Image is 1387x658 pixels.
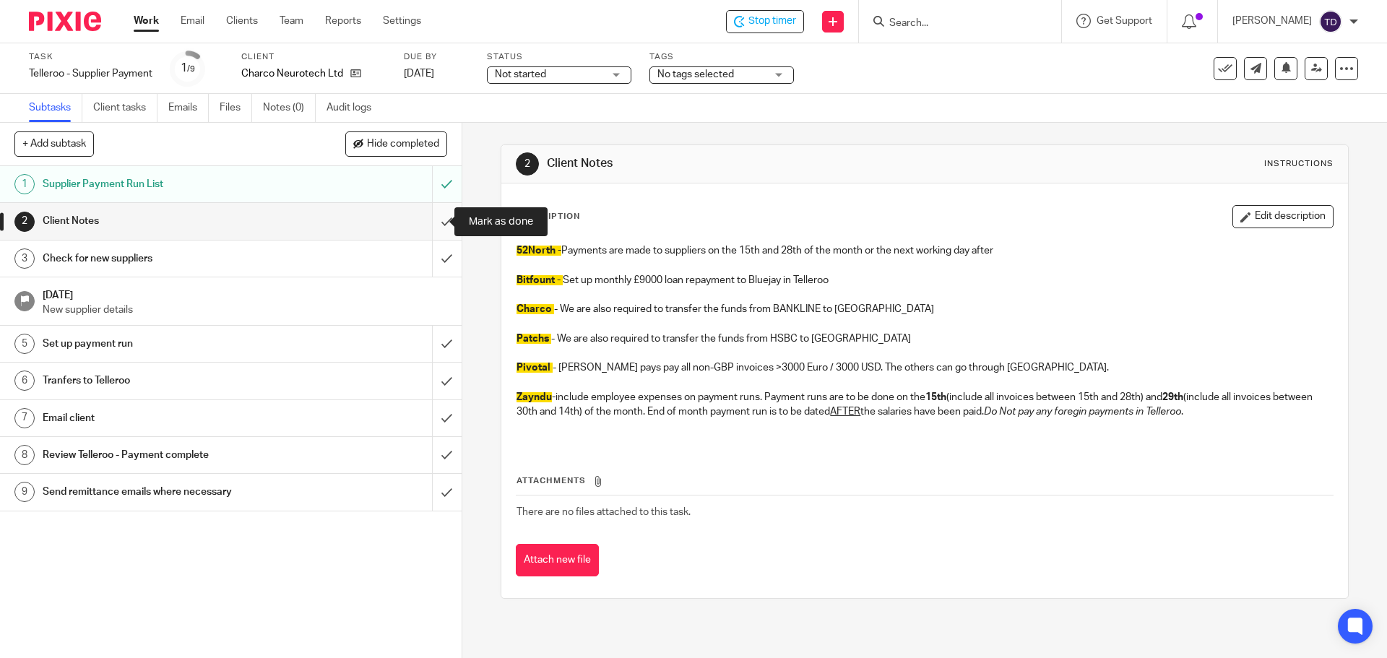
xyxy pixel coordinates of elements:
[14,174,35,194] div: 1
[404,51,469,63] label: Due by
[517,332,1332,346] p: - We are also required to transfer the funds from HSBC to [GEOGRAPHIC_DATA]
[1097,16,1152,26] span: Get Support
[516,211,580,222] p: Description
[43,210,293,232] h1: Client Notes
[14,445,35,465] div: 8
[43,370,293,391] h1: Tranfers to Telleroo
[516,152,539,176] div: 2
[43,333,293,355] h1: Set up payment run
[1162,392,1183,402] strong: 29th
[43,303,447,317] p: New supplier details
[517,477,586,485] span: Attachments
[649,51,794,63] label: Tags
[327,94,382,122] a: Audit logs
[263,94,316,122] a: Notes (0)
[516,544,599,576] button: Attach new file
[517,390,1332,420] p: include employee expenses on payment runs. Payment runs are to be done on the (include all invoic...
[547,156,956,171] h1: Client Notes
[43,481,293,503] h1: Send remittance emails where necessary
[726,10,804,33] div: Charco Neurotech Ltd - Telleroo - Supplier Payment
[517,273,1332,287] p: Set up monthly £9000 loan repayment to Bluejay in Telleroo
[517,304,552,314] span: Charco
[495,69,546,79] span: Not started
[517,243,1332,258] p: Payments are made to suppliers on the 15th and 28th of the month or the next working day after
[14,371,35,391] div: 6
[1264,158,1334,170] div: Instructions
[29,66,152,81] div: Telleroo - Supplier Payment
[181,60,195,77] div: 1
[367,139,439,150] span: Hide completed
[517,360,1332,375] p: - [PERSON_NAME] pays pay all non-GBP invoices >3000 Euro / 3000 USD. The others can go through [G...
[487,51,631,63] label: Status
[14,482,35,502] div: 9
[187,65,195,73] small: /9
[43,285,447,303] h1: [DATE]
[14,248,35,269] div: 3
[43,248,293,269] h1: Check for new suppliers
[14,212,35,232] div: 2
[14,131,94,156] button: + Add subtask
[517,507,691,517] span: There are no files attached to this task.
[14,408,35,428] div: 7
[517,246,561,256] span: 52North -
[29,12,101,31] img: Pixie
[325,14,361,28] a: Reports
[517,334,549,344] span: Patchs
[241,66,343,81] p: Charco Neurotech Ltd
[168,94,209,122] a: Emails
[14,334,35,354] div: 5
[748,14,796,29] span: Stop timer
[830,407,860,417] u: AFTER
[657,69,734,79] span: No tags selected
[29,94,82,122] a: Subtasks
[345,131,447,156] button: Hide completed
[43,173,293,195] h1: Supplier Payment Run List
[517,302,1332,316] p: - We are also required to transfer the funds from BANKLINE to [GEOGRAPHIC_DATA]
[517,392,552,402] span: Zayndu
[43,444,293,466] h1: Review Telleroo - Payment complete
[280,14,303,28] a: Team
[383,14,421,28] a: Settings
[29,51,152,63] label: Task
[888,17,1018,30] input: Search
[226,14,258,28] a: Clients
[1232,14,1312,28] p: [PERSON_NAME]
[1232,205,1334,228] button: Edit description
[181,14,204,28] a: Email
[134,14,159,28] a: Work
[925,392,946,402] strong: 15th
[241,51,386,63] label: Client
[517,275,561,285] span: Bitfount -
[404,69,434,79] span: [DATE]
[517,363,550,373] span: Pivotal
[517,392,556,402] strong: -
[984,407,1181,417] em: Do Not pay any foregin payments in Telleroo
[43,407,293,429] h1: Email client
[1319,10,1342,33] img: svg%3E
[220,94,252,122] a: Files
[93,94,157,122] a: Client tasks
